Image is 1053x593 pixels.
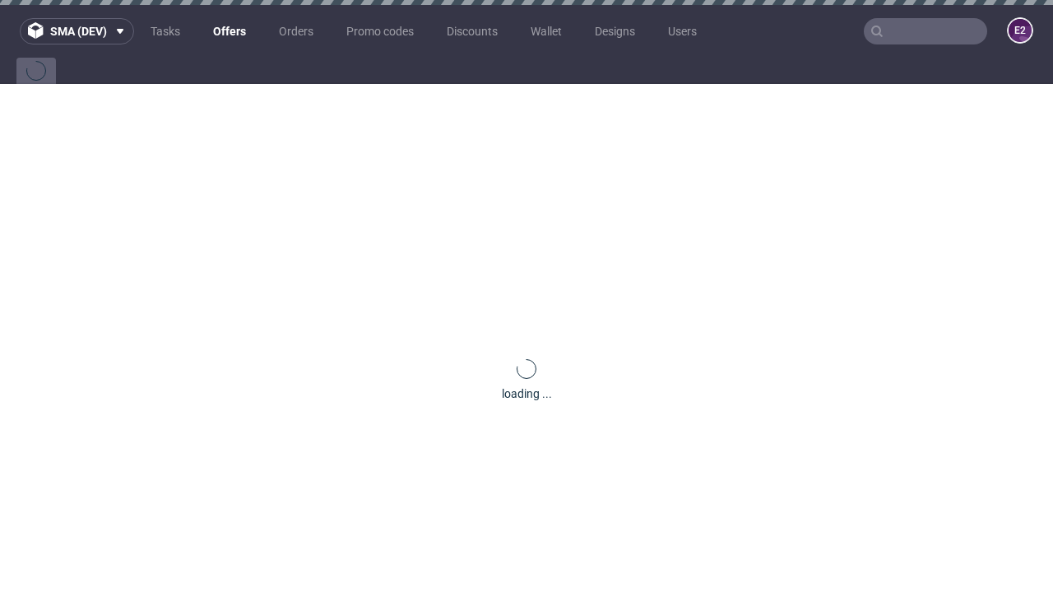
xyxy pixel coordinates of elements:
div: loading ... [502,385,552,402]
span: sma (dev) [50,26,107,37]
button: sma (dev) [20,18,134,44]
a: Offers [203,18,256,44]
figcaption: e2 [1009,19,1032,42]
a: Orders [269,18,323,44]
a: Tasks [141,18,190,44]
a: Users [658,18,707,44]
a: Wallet [521,18,572,44]
a: Designs [585,18,645,44]
a: Promo codes [336,18,424,44]
a: Discounts [437,18,508,44]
